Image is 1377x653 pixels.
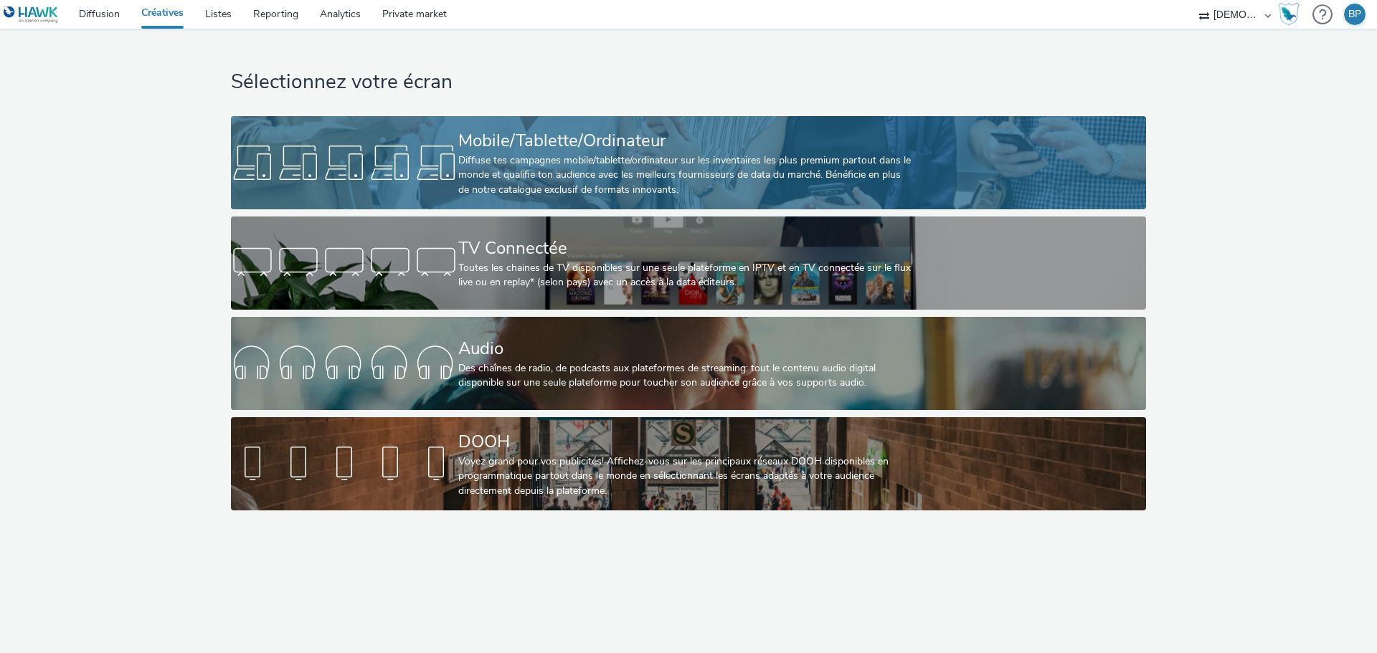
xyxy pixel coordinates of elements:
img: undefined Logo [4,6,59,24]
a: DOOHVoyez grand pour vos publicités! Affichez-vous sur les principaux réseaux DOOH disponibles en... [231,417,1145,510]
div: TV Connectée [458,236,913,261]
a: Hawk Academy [1278,3,1305,26]
div: Toutes les chaines de TV disponibles sur une seule plateforme en IPTV et en TV connectée sur le f... [458,261,913,290]
a: AudioDes chaînes de radio, de podcasts aux plateformes de streaming: tout le contenu audio digita... [231,317,1145,410]
a: Mobile/Tablette/OrdinateurDiffuse tes campagnes mobile/tablette/ordinateur sur les inventaires le... [231,116,1145,209]
img: Hawk Academy [1278,3,1300,26]
div: Audio [458,336,913,361]
div: Mobile/Tablette/Ordinateur [458,128,913,153]
div: Voyez grand pour vos publicités! Affichez-vous sur les principaux réseaux DOOH disponibles en pro... [458,454,913,498]
a: TV ConnectéeToutes les chaines de TV disponibles sur une seule plateforme en IPTV et en TV connec... [231,216,1145,310]
div: Des chaînes de radio, de podcasts aux plateformes de streaming: tout le contenu audio digital dis... [458,361,913,391]
div: Diffuse tes campagnes mobile/tablette/ordinateur sur les inventaires les plus premium partout dan... [458,153,913,197]
div: DOOH [458,429,913,454]
h1: Sélectionnez votre écran [231,69,1145,96]
div: BP [1348,4,1361,25]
